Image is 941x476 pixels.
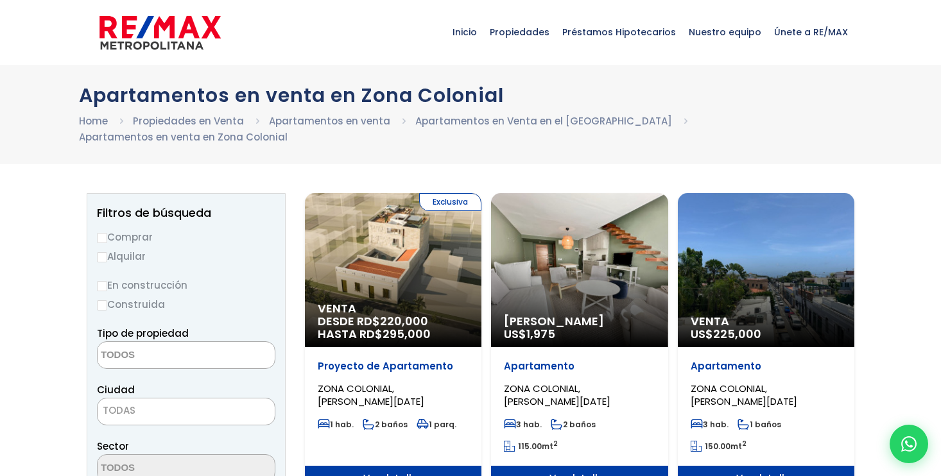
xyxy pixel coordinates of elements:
[99,13,221,52] img: remax-metropolitana-logo
[504,360,655,373] p: Apartamento
[97,296,275,312] label: Construida
[97,233,107,243] input: Comprar
[415,114,672,128] a: Apartamentos en Venta en el [GEOGRAPHIC_DATA]
[526,326,555,342] span: 1,975
[691,441,747,452] span: mt
[705,441,730,452] span: 150.00
[417,419,456,430] span: 1 parq.
[504,315,655,328] span: [PERSON_NAME]
[691,326,761,342] span: US$
[103,404,135,417] span: TODAS
[691,382,797,408] span: ZONA COLONIAL, [PERSON_NAME][DATE]
[419,193,481,211] span: Exclusiva
[97,300,107,310] input: Construida
[504,419,542,430] span: 3 hab.
[97,229,275,245] label: Comprar
[98,402,275,420] span: TODAS
[97,207,275,219] h2: Filtros de búsqueda
[380,313,428,329] span: 220,000
[483,13,556,51] span: Propiedades
[504,382,610,408] span: ZONA COLONIAL, [PERSON_NAME][DATE]
[383,326,431,342] span: 295,000
[79,129,288,145] li: Apartamentos en venta en Zona Colonial
[318,360,469,373] p: Proyecto de Apartamento
[97,327,189,340] span: Tipo de propiedad
[691,360,842,373] p: Apartamento
[553,439,558,448] sup: 2
[269,114,390,128] a: Apartamentos en venta
[318,328,469,341] span: HASTA RD$
[318,419,354,430] span: 1 hab.
[97,281,107,291] input: En construcción
[318,302,469,315] span: Venta
[682,13,768,51] span: Nuestro equipo
[504,441,558,452] span: mt
[318,315,469,341] span: DESDE RD$
[133,114,244,128] a: Propiedades en Venta
[556,13,682,51] span: Préstamos Hipotecarios
[79,114,108,128] a: Home
[738,419,781,430] span: 1 baños
[318,382,424,408] span: ZONA COLONIAL, [PERSON_NAME][DATE]
[98,342,222,370] textarea: Search
[713,326,761,342] span: 225,000
[97,252,107,262] input: Alquilar
[97,383,135,396] span: Ciudad
[97,248,275,264] label: Alquilar
[518,441,542,452] span: 115.00
[691,315,842,328] span: Venta
[97,439,129,453] span: Sector
[79,84,862,106] h1: Apartamentos en venta en Zona Colonial
[742,439,747,448] sup: 2
[551,419,596,430] span: 2 baños
[97,277,275,293] label: En construcción
[446,13,483,51] span: Inicio
[363,419,408,430] span: 2 baños
[97,398,275,425] span: TODAS
[691,419,729,430] span: 3 hab.
[504,326,555,342] span: US$
[768,13,854,51] span: Únete a RE/MAX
